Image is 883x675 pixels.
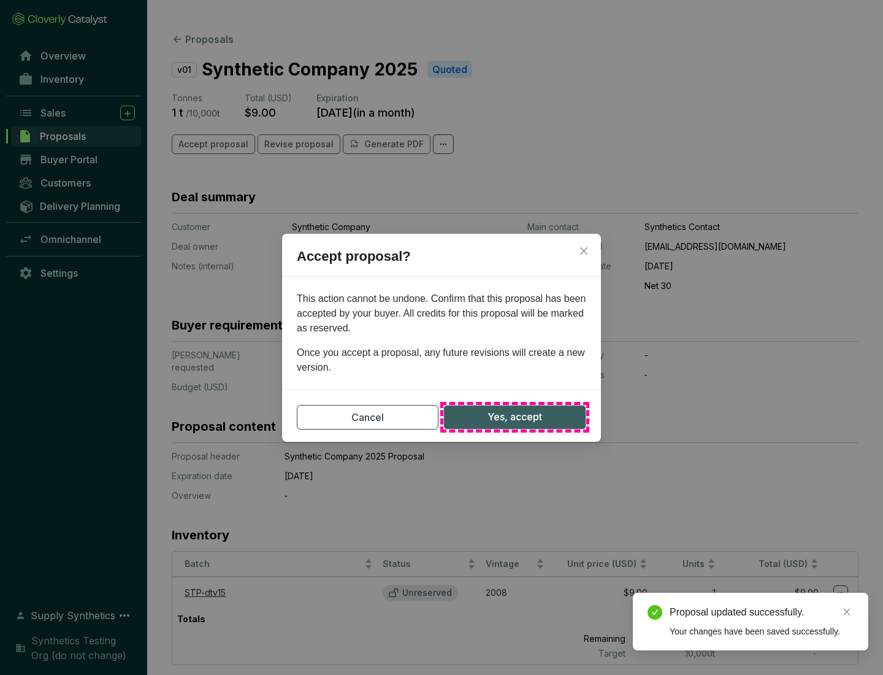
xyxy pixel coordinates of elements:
[574,241,594,261] button: Close
[282,246,601,277] h2: Accept proposal?
[297,291,586,336] p: This action cannot be undone. Confirm that this proposal has been accepted by your buyer. All cre...
[670,625,854,638] div: Your changes have been saved successfully.
[840,605,854,619] a: Close
[579,246,589,256] span: close
[351,410,384,425] span: Cancel
[843,607,851,616] span: close
[670,605,854,620] div: Proposal updated successfully.
[297,405,438,430] button: Cancel
[574,246,594,256] span: Close
[297,345,586,375] p: Once you accept a proposal, any future revisions will create a new version.
[648,605,662,620] span: check-circle
[487,409,542,425] span: Yes, accept
[443,405,586,430] button: Yes, accept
